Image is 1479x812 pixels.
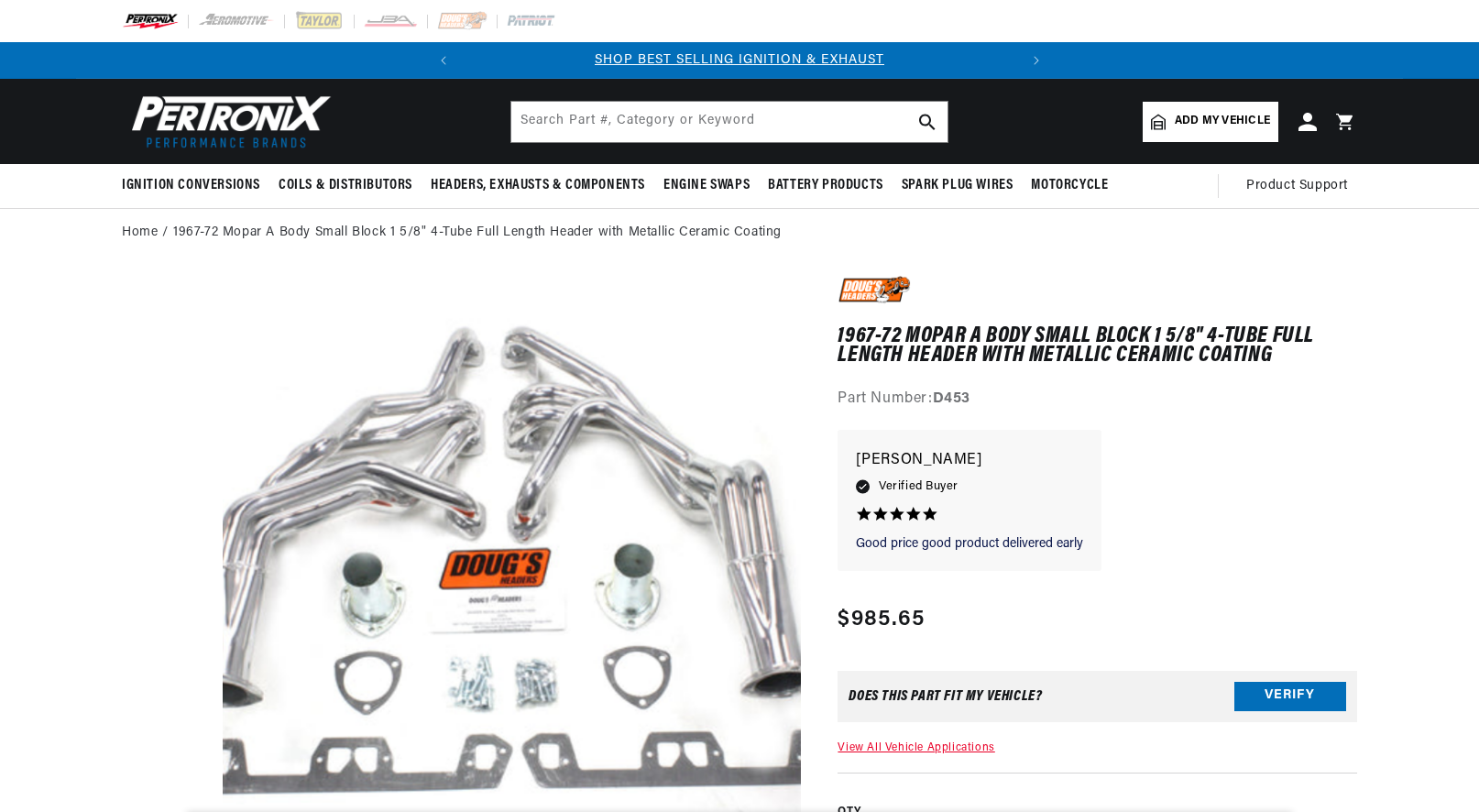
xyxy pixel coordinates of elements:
[122,176,260,195] span: Ignition Conversions
[1018,42,1055,79] button: Translation missing: en.sections.announcements.next_announcement
[856,448,1083,474] p: [PERSON_NAME]
[838,388,1357,411] div: Part Number:
[425,42,462,79] button: Translation missing: en.sections.announcements.previous_announcement
[76,42,1403,79] slideshow-component: Translation missing: en.sections.announcements.announcement_bar
[768,176,883,195] span: Battery Products
[902,176,1013,195] span: Spark Plug Wires
[122,90,333,153] img: Pertronix
[654,164,759,207] summary: Engine Swaps
[1022,164,1117,207] summary: Motorcycle
[462,50,1018,71] div: 1 of 2
[122,223,1357,243] nav: breadcrumbs
[595,53,884,67] a: SHOP BEST SELLING IGNITION & EXHAUST
[279,176,412,195] span: Coils & Distributors
[269,164,422,207] summary: Coils & Distributors
[1246,176,1348,196] span: Product Support
[1246,164,1357,208] summary: Product Support
[431,176,645,195] span: Headers, Exhausts & Components
[173,223,782,243] a: 1967-72 Mopar A Body Small Block 1 5/8" 4-Tube Full Length Header with Metallic Ceramic Coating
[122,164,269,207] summary: Ignition Conversions
[893,164,1023,207] summary: Spark Plug Wires
[933,391,970,406] strong: D453
[1031,176,1108,195] span: Motorcycle
[838,742,994,753] a: View All Vehicle Applications
[511,102,948,142] input: Search Part #, Category or Keyword
[1234,682,1346,711] button: Verify
[838,603,925,636] span: $985.65
[422,164,654,207] summary: Headers, Exhausts & Components
[879,477,958,497] span: Verified Buyer
[1143,102,1278,142] a: Add my vehicle
[122,223,158,243] a: Home
[907,102,948,142] button: search button
[1175,113,1270,130] span: Add my vehicle
[462,50,1018,71] div: Announcement
[856,535,1083,554] p: Good price good product delivered early
[838,327,1357,365] h1: 1967-72 Mopar A Body Small Block 1 5/8" 4-Tube Full Length Header with Metallic Ceramic Coating
[759,164,893,207] summary: Battery Products
[663,176,750,195] span: Engine Swaps
[849,689,1042,704] div: Does This part fit My vehicle?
